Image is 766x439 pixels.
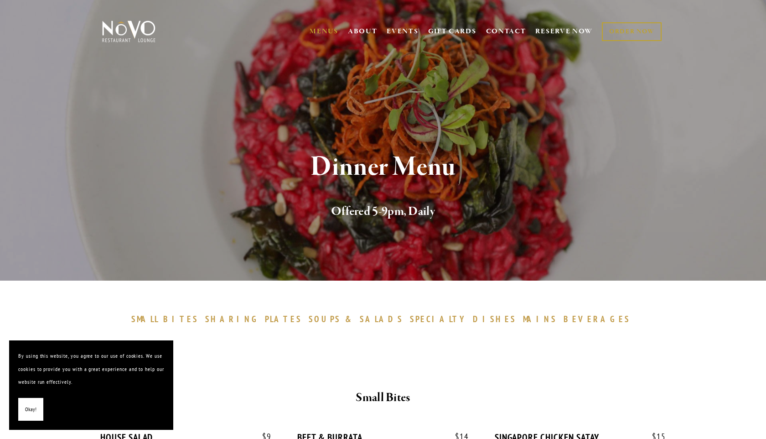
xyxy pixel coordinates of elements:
span: SALADS [360,314,404,324]
span: BEVERAGES [564,314,630,324]
a: SPECIALTYDISHES [410,314,520,324]
a: BEVERAGES [564,314,635,324]
span: SOUPS [309,314,341,324]
button: Okay! [18,398,43,421]
a: ORDER NOW [602,22,662,41]
a: ABOUT [348,27,378,36]
a: RESERVE NOW [535,23,593,40]
a: MAINS [523,314,562,324]
span: SMALL [131,314,159,324]
span: Okay! [25,403,36,416]
p: By using this website, you agree to our use of cookies. We use cookies to provide you with a grea... [18,350,164,389]
img: Novo Restaurant &amp; Lounge [100,20,157,43]
h2: Offered 5-9pm, Daily [117,202,649,221]
span: MAINS [523,314,557,324]
a: MENUS [310,27,338,36]
span: BITES [163,314,198,324]
span: DISHES [473,314,516,324]
span: & [345,314,355,324]
span: SPECIALTY [410,314,468,324]
a: SOUPS&SALADS [309,314,408,324]
a: GIFT CARDS [428,23,476,40]
span: SHARING [205,314,261,324]
a: EVENTS [387,27,418,36]
span: PLATES [265,314,302,324]
section: Cookie banner [9,340,173,430]
a: SHARINGPLATES [205,314,306,324]
strong: Small Bites [356,390,410,406]
a: CONTACT [486,23,526,40]
h1: Dinner Menu [117,152,649,182]
a: SMALLBITES [131,314,203,324]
